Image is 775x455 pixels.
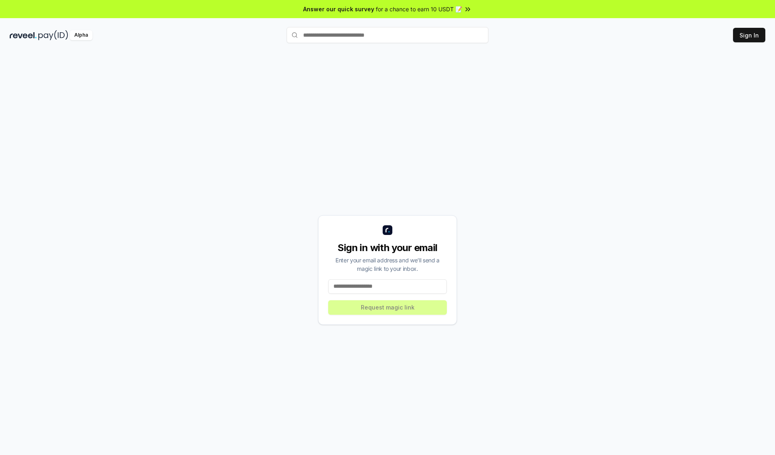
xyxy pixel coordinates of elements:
img: reveel_dark [10,30,37,40]
button: Sign In [733,28,765,42]
div: Alpha [70,30,92,40]
img: pay_id [38,30,68,40]
span: for a chance to earn 10 USDT 📝 [376,5,462,13]
span: Answer our quick survey [303,5,374,13]
div: Enter your email address and we’ll send a magic link to your inbox. [328,256,447,273]
div: Sign in with your email [328,241,447,254]
img: logo_small [383,225,392,235]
